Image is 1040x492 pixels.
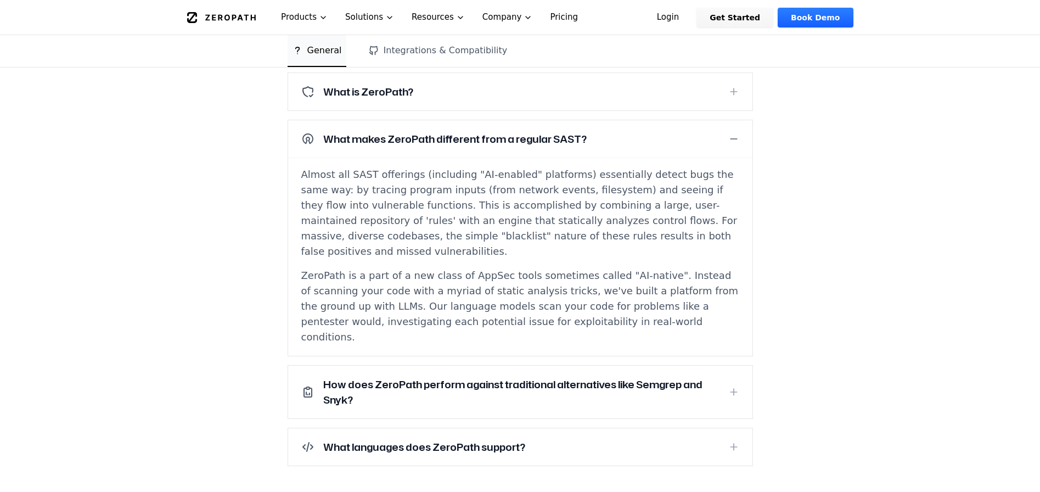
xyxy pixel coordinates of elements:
[301,167,739,259] p: Almost all SAST offerings (including "AI-enabled" platforms) essentially detect bugs the same way...
[323,131,587,147] h3: What makes ZeroPath different from a regular SAST?
[288,73,752,110] button: What is ZeroPath?
[323,84,413,99] h3: What is ZeroPath?
[323,439,525,455] h3: What languages does ZeroPath support?
[323,377,719,407] h3: How does ZeroPath perform against traditional alternatives like Semgrep and Snyk?
[288,428,752,466] button: What languages does ZeroPath support?
[644,8,693,27] a: Login
[778,8,853,27] a: Book Demo
[384,44,508,57] span: Integrations & Compatibility
[288,35,346,67] button: General
[364,35,512,67] button: Integrations & Compatibility
[301,268,739,345] p: ZeroPath is a part of a new class of AppSec tools sometimes called "AI-native". Instead of scanni...
[288,366,752,418] button: How does ZeroPath perform against traditional alternatives like Semgrep and Snyk?
[288,120,752,158] button: What makes ZeroPath different from a regular SAST?
[696,8,773,27] a: Get Started
[307,44,342,57] span: General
